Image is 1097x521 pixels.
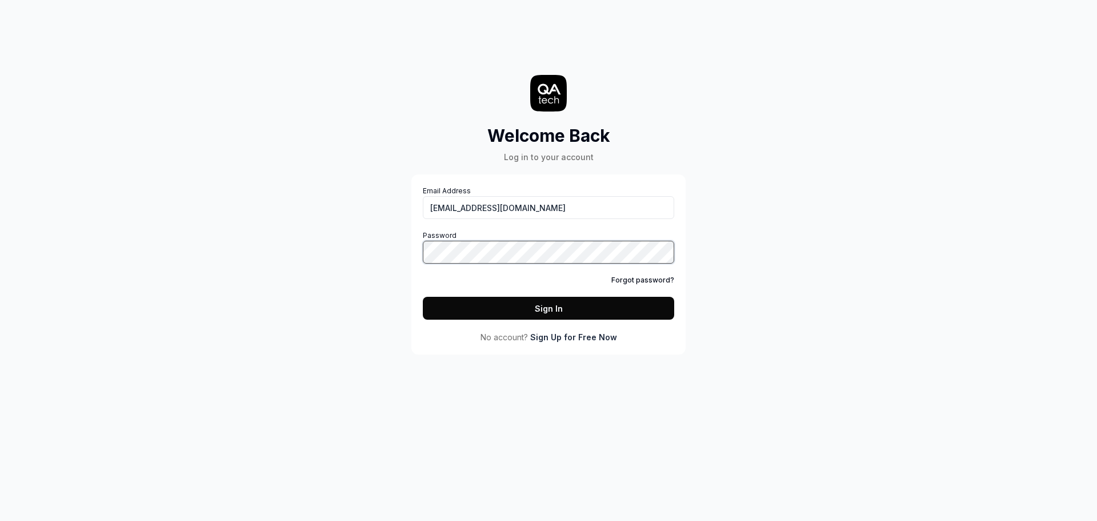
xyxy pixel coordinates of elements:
[611,275,674,285] a: Forgot password?
[423,196,674,219] input: Email Address
[423,241,674,264] input: Password
[487,151,610,163] div: Log in to your account
[530,331,617,343] a: Sign Up for Free Now
[423,297,674,320] button: Sign In
[487,123,610,149] h2: Welcome Back
[423,230,674,264] label: Password
[423,186,674,219] label: Email Address
[481,331,528,343] span: No account?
